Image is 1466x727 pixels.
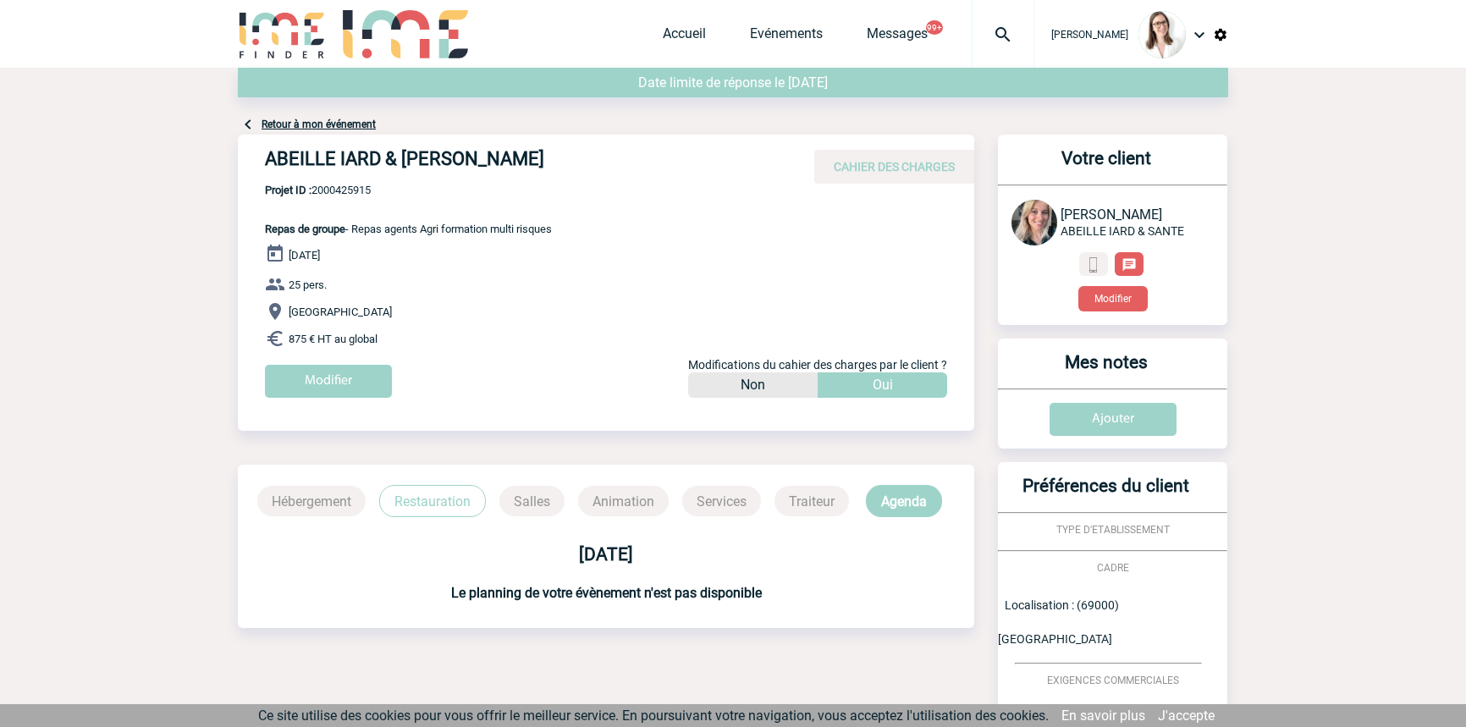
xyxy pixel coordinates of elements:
[688,358,947,372] span: Modifications du cahier des charges par le client ?
[265,365,392,398] input: Modifier
[1005,148,1207,185] h3: Votre client
[873,372,893,398] p: Oui
[289,306,392,318] span: [GEOGRAPHIC_DATA]
[499,486,565,516] p: Salles
[741,372,765,398] p: Non
[1122,257,1137,273] img: chat-24-px-w.png
[1005,476,1207,512] h3: Préférences du client
[238,10,326,58] img: IME-Finder
[265,184,552,196] span: 2000425915
[682,486,761,516] p: Services
[866,485,942,517] p: Agenda
[289,333,378,345] span: 875 € HT au global
[834,160,955,173] span: CAHIER DES CHARGES
[1138,11,1186,58] img: 122719-0.jpg
[998,598,1119,646] span: Localisation : (69000) [GEOGRAPHIC_DATA]
[1086,257,1101,273] img: portable.png
[1158,708,1215,724] a: J'accepte
[265,223,552,235] span: - Repas agents Agri formation multi risques
[1051,29,1128,41] span: [PERSON_NAME]
[1005,352,1207,388] h3: Mes notes
[289,249,320,262] span: [DATE]
[1050,403,1177,436] input: Ajouter
[1047,675,1179,686] span: EXIGENCES COMMERCIALES
[262,118,376,130] a: Retour à mon événement
[1061,708,1145,724] a: En savoir plus
[579,544,633,565] b: [DATE]
[1061,224,1184,238] span: ABEILLE IARD & SANTE
[1097,562,1129,574] span: CADRE
[265,148,773,177] h4: ABEILLE IARD & [PERSON_NAME]
[867,25,928,49] a: Messages
[1061,207,1162,223] span: [PERSON_NAME]
[257,486,366,516] p: Hébergement
[638,74,828,91] span: Date limite de réponse le [DATE]
[578,486,669,516] p: Animation
[1056,524,1170,536] span: TYPE D'ETABLISSEMENT
[289,278,327,291] span: 25 pers.
[750,25,823,49] a: Evénements
[265,223,345,235] span: Repas de groupe
[238,585,974,601] h3: Le planning de votre évènement n'est pas disponible
[1078,286,1148,311] button: Modifier
[663,25,706,49] a: Accueil
[926,20,943,35] button: 99+
[379,485,486,517] p: Restauration
[774,486,849,516] p: Traiteur
[258,708,1049,724] span: Ce site utilise des cookies pour vous offrir le meilleur service. En poursuivant votre navigation...
[1011,200,1057,245] img: 129785-0.jpg
[265,184,311,196] b: Projet ID :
